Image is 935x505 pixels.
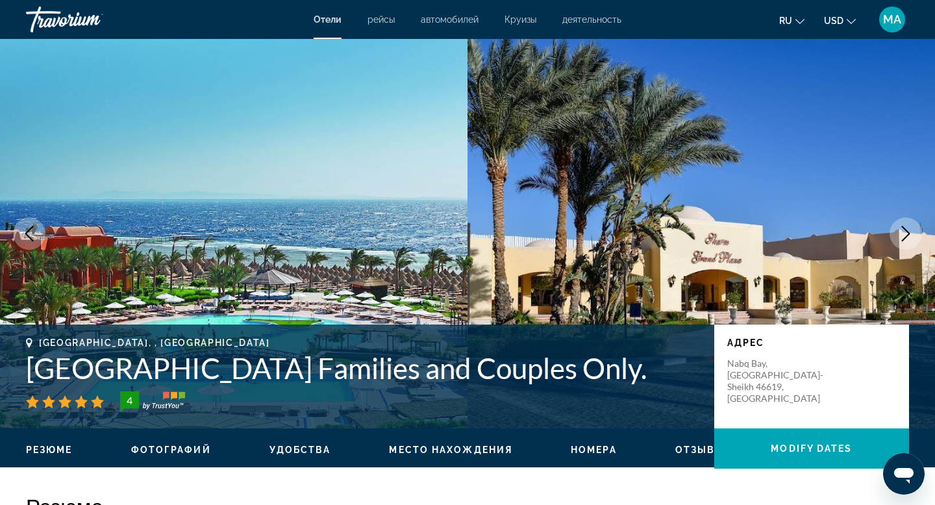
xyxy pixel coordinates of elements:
[779,11,804,30] button: Change language
[727,358,831,404] p: Nabq Bay, [GEOGRAPHIC_DATA]-Sheikh 46619, [GEOGRAPHIC_DATA]
[13,217,45,250] button: Previous image
[26,445,73,455] span: Резюме
[875,6,909,33] button: User Menu
[421,14,479,25] a: автомобилей
[269,445,331,455] span: Удобства
[389,445,512,455] span: Место нахождения
[269,444,331,456] button: Удобства
[890,217,922,250] button: Next image
[116,393,142,408] div: 4
[26,3,156,36] a: Travorium
[26,351,701,385] h1: [GEOGRAPHIC_DATA] Families and Couples Only.
[505,14,536,25] a: Круизы
[771,443,852,454] span: Modify Dates
[727,338,896,348] p: адрес
[675,444,725,456] button: Отзывы
[883,13,901,26] span: MA
[131,444,211,456] button: Фотографий
[571,445,617,455] span: Номера
[675,445,725,455] span: Отзывы
[120,391,185,412] img: TrustYou guest rating badge
[389,444,512,456] button: Место нахождения
[824,16,843,26] span: USD
[368,14,395,25] a: рейсы
[26,444,73,456] button: Резюме
[883,453,925,495] iframe: Кнопка запуска окна обмена сообщениями
[39,338,270,348] span: [GEOGRAPHIC_DATA], , [GEOGRAPHIC_DATA]
[824,11,856,30] button: Change currency
[131,445,211,455] span: Фотографий
[571,444,617,456] button: Номера
[714,428,909,469] button: Modify Dates
[314,14,342,25] a: Отели
[562,14,621,25] a: деятельность
[779,16,792,26] span: ru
